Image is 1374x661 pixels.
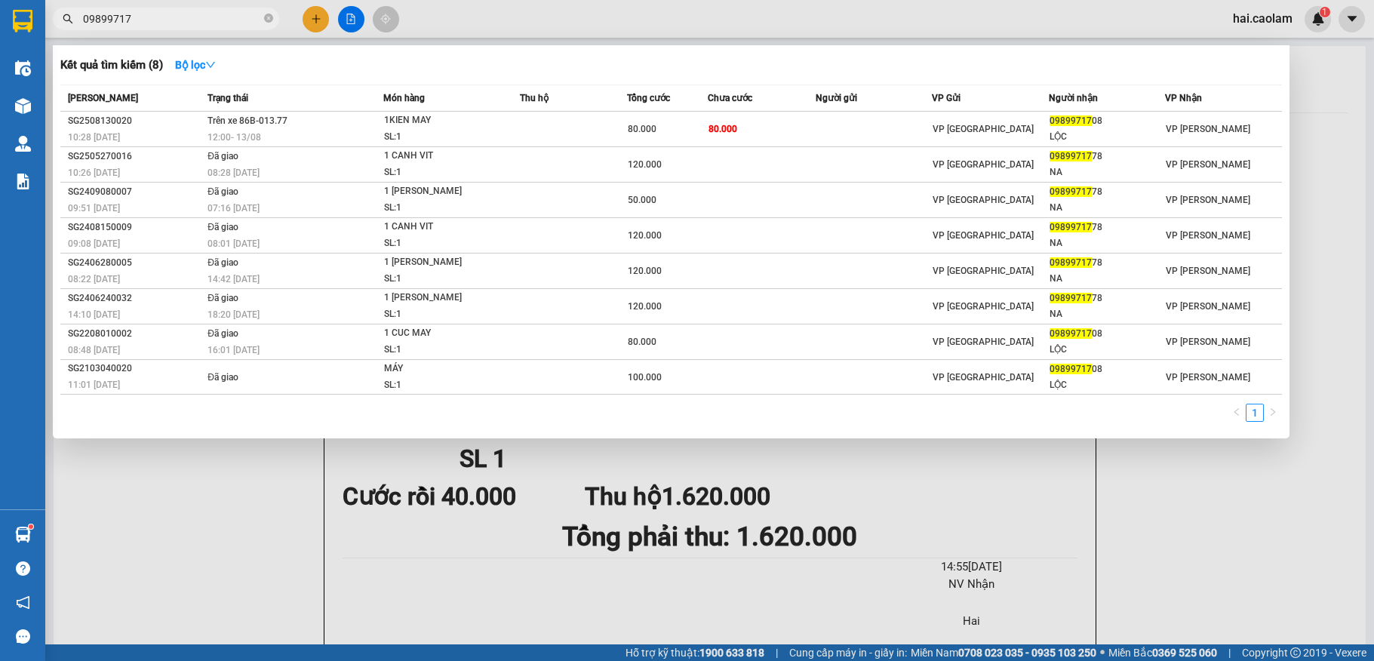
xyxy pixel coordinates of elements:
[83,11,261,27] input: Tìm tên, số ĐT hoặc mã đơn
[933,195,1034,205] span: VP [GEOGRAPHIC_DATA]
[1166,372,1250,383] span: VP [PERSON_NAME]
[207,115,287,126] span: Trên xe 86B-013.77
[1228,404,1246,422] li: Previous Page
[1050,361,1165,377] div: 08
[264,12,273,26] span: close-circle
[1050,293,1092,303] span: 09899717
[1232,407,1241,417] span: left
[1050,220,1165,235] div: 78
[68,238,120,249] span: 09:08 [DATE]
[933,159,1034,170] span: VP [GEOGRAPHIC_DATA]
[1049,93,1098,103] span: Người nhận
[1050,113,1165,129] div: 08
[207,345,260,355] span: 16:01 [DATE]
[384,219,497,235] div: 1 CANH VIT
[1166,159,1250,170] span: VP [PERSON_NAME]
[1166,301,1250,312] span: VP [PERSON_NAME]
[207,372,238,383] span: Đã giao
[384,129,497,146] div: SL: 1
[1268,407,1277,417] span: right
[207,274,260,284] span: 14:42 [DATE]
[1050,235,1165,251] div: NA
[1050,377,1165,393] div: LỘC
[1050,184,1165,200] div: 78
[1050,291,1165,306] div: 78
[1166,230,1250,241] span: VP [PERSON_NAME]
[68,361,203,377] div: SG2103040020
[1050,328,1092,339] span: 09899717
[932,93,961,103] span: VP Gửi
[1050,342,1165,358] div: LỘC
[15,98,31,114] img: warehouse-icon
[68,220,203,235] div: SG2408150009
[68,380,120,390] span: 11:01 [DATE]
[29,524,33,529] sup: 1
[207,93,248,103] span: Trạng thái
[163,53,228,77] button: Bộ lọcdown
[933,372,1034,383] span: VP [GEOGRAPHIC_DATA]
[628,230,662,241] span: 120.000
[384,148,497,164] div: 1 CANH VIT
[1050,129,1165,145] div: LỘC
[384,183,497,200] div: 1 [PERSON_NAME]
[13,10,32,32] img: logo-vxr
[1050,271,1165,287] div: NA
[384,306,497,323] div: SL: 1
[68,274,120,284] span: 08:22 [DATE]
[1246,404,1264,422] li: 1
[68,309,120,320] span: 14:10 [DATE]
[16,629,30,644] span: message
[60,57,163,73] h3: Kết quả tìm kiếm ( 8 )
[1050,200,1165,216] div: NA
[207,328,238,339] span: Đã giao
[1166,195,1250,205] span: VP [PERSON_NAME]
[384,200,497,217] div: SL: 1
[205,60,216,70] span: down
[68,255,203,271] div: SG2406280005
[207,151,238,161] span: Đã giao
[207,222,238,232] span: Đã giao
[1050,257,1092,268] span: 09899717
[1165,93,1202,103] span: VP Nhận
[933,266,1034,276] span: VP [GEOGRAPHIC_DATA]
[1264,404,1282,422] li: Next Page
[68,149,203,164] div: SG2505270016
[16,561,30,576] span: question-circle
[384,235,497,252] div: SL: 1
[628,266,662,276] span: 120.000
[384,377,497,394] div: SL: 1
[68,168,120,178] span: 10:26 [DATE]
[207,309,260,320] span: 18:20 [DATE]
[628,195,656,205] span: 50.000
[628,159,662,170] span: 120.000
[68,345,120,355] span: 08:48 [DATE]
[68,184,203,200] div: SG2409080007
[15,60,31,76] img: warehouse-icon
[1050,222,1092,232] span: 09899717
[383,93,425,103] span: Món hàng
[1246,404,1263,421] a: 1
[207,257,238,268] span: Đã giao
[708,93,752,103] span: Chưa cước
[1050,115,1092,126] span: 09899717
[264,14,273,23] span: close-circle
[207,186,238,197] span: Đã giao
[1166,266,1250,276] span: VP [PERSON_NAME]
[68,291,203,306] div: SG2406240032
[709,124,737,134] span: 80.000
[1050,151,1092,161] span: 09899717
[933,337,1034,347] span: VP [GEOGRAPHIC_DATA]
[628,337,656,347] span: 80.000
[628,372,662,383] span: 100.000
[384,342,497,358] div: SL: 1
[16,595,30,610] span: notification
[15,174,31,189] img: solution-icon
[68,326,203,342] div: SG2208010002
[15,527,31,543] img: warehouse-icon
[207,132,261,143] span: 12:00 - 13/08
[1166,124,1250,134] span: VP [PERSON_NAME]
[1050,164,1165,180] div: NA
[15,136,31,152] img: warehouse-icon
[520,93,549,103] span: Thu hộ
[1050,306,1165,322] div: NA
